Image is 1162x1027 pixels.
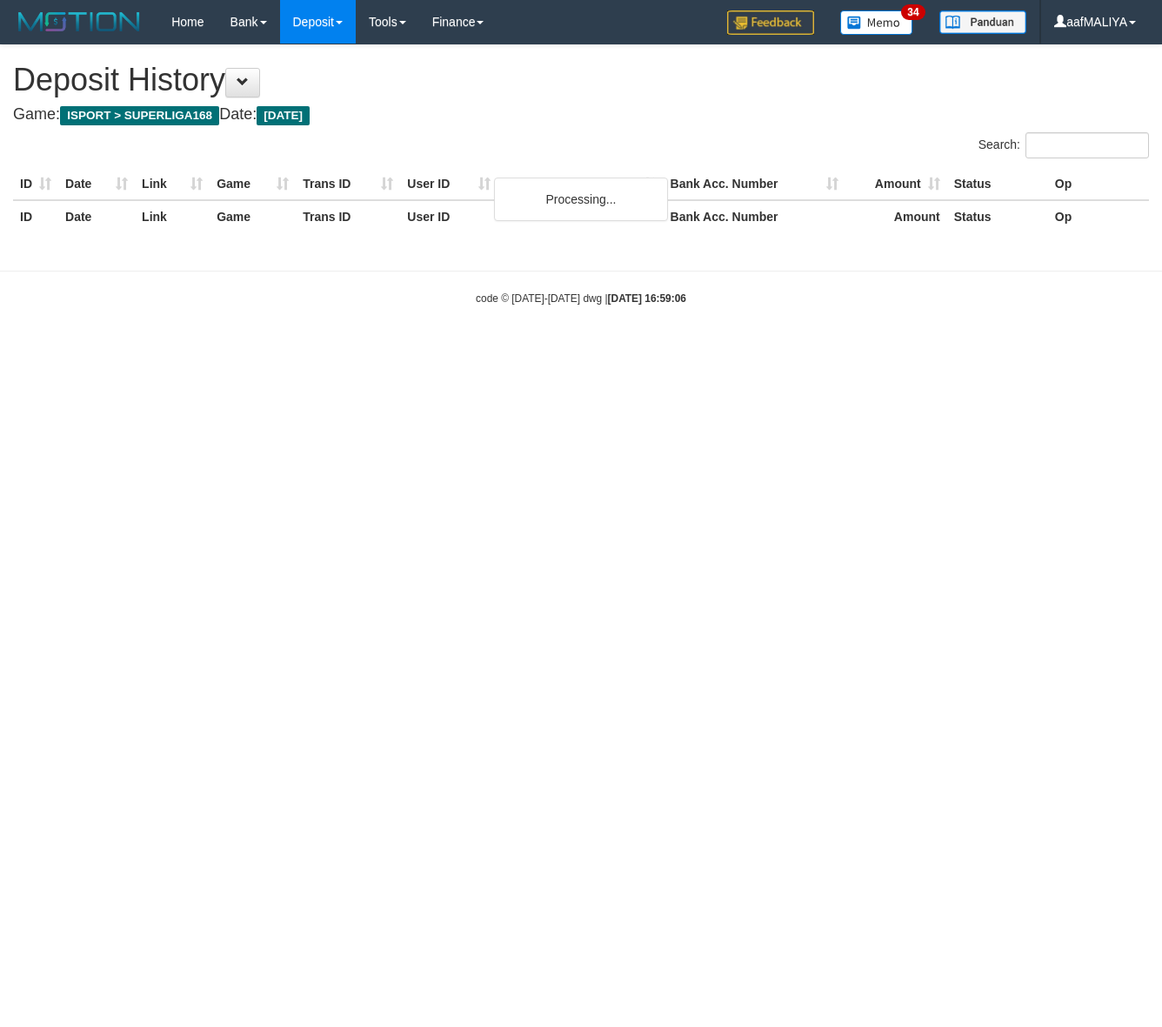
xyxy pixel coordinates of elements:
th: Status [947,168,1048,200]
img: Button%20Memo.svg [840,10,913,35]
th: Trans ID [296,200,400,232]
th: Date [58,200,135,232]
th: Status [947,200,1048,232]
th: Link [135,200,210,232]
th: Bank Acc. Number [664,200,845,232]
th: Op [1048,200,1149,232]
img: MOTION_logo.png [13,9,145,35]
th: Link [135,168,210,200]
th: Game [210,200,296,232]
th: User ID [400,200,498,232]
span: [DATE] [257,106,310,125]
input: Search: [1025,132,1149,158]
th: ID [13,168,58,200]
img: panduan.png [939,10,1026,34]
label: Search: [978,132,1149,158]
div: Processing... [494,178,668,221]
th: Game [210,168,296,200]
th: ID [13,200,58,232]
th: User ID [400,168,498,200]
img: Feedback.jpg [727,10,814,35]
small: code © [DATE]-[DATE] dwg | [476,292,686,305]
strong: [DATE] 16:59:06 [608,292,686,305]
th: Amount [845,200,947,232]
th: Op [1048,168,1149,200]
th: Bank Acc. Number [664,168,845,200]
h1: Deposit History [13,63,1149,97]
span: 34 [901,4,925,20]
h4: Game: Date: [13,106,1149,124]
th: Trans ID [296,168,400,200]
span: ISPORT > SUPERLIGA168 [60,106,219,125]
th: Bank Acc. Name [498,168,663,200]
th: Amount [845,168,947,200]
th: Date [58,168,135,200]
